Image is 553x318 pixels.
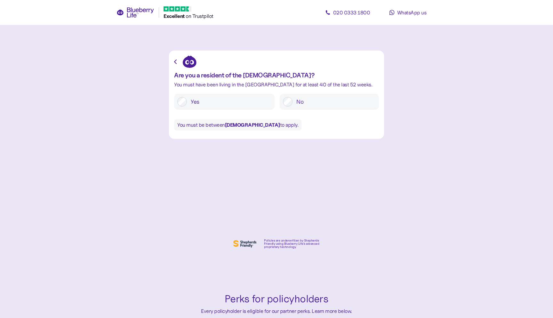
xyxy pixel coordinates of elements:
div: Every policyholder is eligible for our partner perks. Learn more below. [172,307,381,315]
label: Yes [187,97,271,107]
div: You must have been living in the [GEOGRAPHIC_DATA] for at least 40 of the last 52 weeks. [174,82,379,87]
img: Shephers Friendly [232,239,258,249]
span: WhatsApp us [397,9,427,16]
div: Perks for policyholders [172,291,381,307]
div: Policies are underwritten by Shepherds Friendly using Blueberry Life’s advanced proprietary techn... [264,239,321,249]
span: 020 0333 1800 [333,9,370,16]
span: Excellent ️ [164,13,186,19]
div: Are you a resident of the [DEMOGRAPHIC_DATA]? [174,72,379,79]
a: WhatsApp us [379,6,437,19]
b: [DEMOGRAPHIC_DATA] [225,122,280,128]
label: No [293,97,376,107]
a: 020 0333 1800 [319,6,376,19]
div: You must be between to apply. [174,119,301,131]
span: on Trustpilot [186,13,213,19]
